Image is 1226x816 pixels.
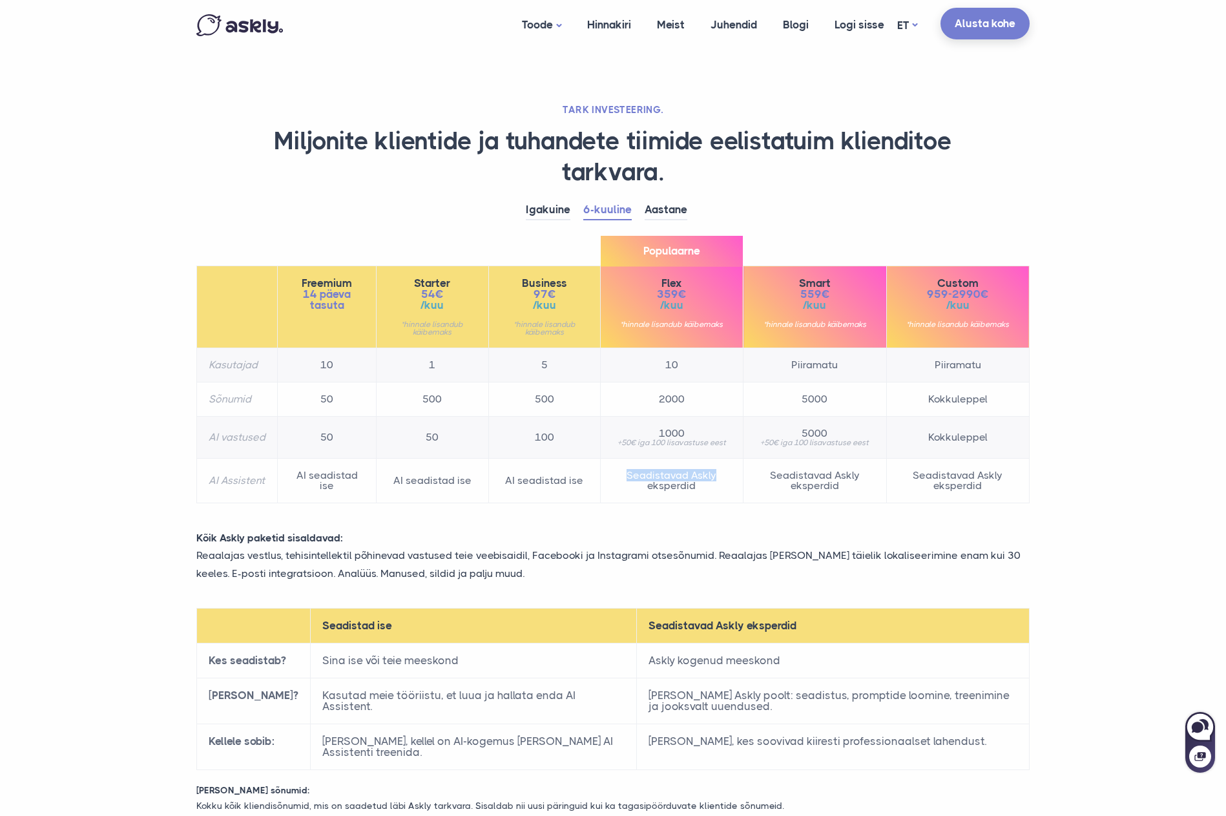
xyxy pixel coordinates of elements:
[886,459,1029,503] td: Seadistavad Askly eksperdid
[196,126,1030,187] h1: Miljonite klientide ja tuhandete tiimide eelistatuim klienditoe tarkvara.
[755,320,874,328] small: *hinnale lisandub käibemaks
[526,200,570,220] a: Igakuine
[388,289,476,300] span: 54€
[197,417,278,459] th: AI vastused
[278,417,377,459] td: 50
[377,382,488,417] td: 500
[612,278,731,289] span: Flex
[743,382,886,417] td: 5000
[501,300,588,311] span: /kuu
[612,300,731,311] span: /kuu
[501,289,588,300] span: 97€
[377,459,488,503] td: AI seadistad ise
[388,320,476,336] small: *hinnale lisandub käibemaks
[311,724,637,769] td: [PERSON_NAME], kellel on AI-kogemus [PERSON_NAME] AI Assistenti treenida.
[886,348,1029,382] td: Piiramatu
[311,678,637,724] td: Kasutad meie tööriistu, et luua ja hallata enda AI Assistent.
[899,289,1017,300] span: 959-2990€
[899,320,1017,328] small: *hinnale lisandub käibemaks
[600,348,743,382] td: 10
[311,643,637,678] td: Sina ise või teie meeskond
[743,459,886,503] td: Seadistavad Askly eksperdid
[488,459,600,503] td: AI seadistad ise
[755,289,874,300] span: 559€
[196,785,309,795] strong: [PERSON_NAME] sõnumid:
[755,439,874,446] small: +50€ iga 100 lisavastuse eest
[197,382,278,417] th: Sõnumid
[197,348,278,382] th: Kasutajad
[743,348,886,382] td: Piiramatu
[289,278,364,289] span: Freemium
[636,608,1029,643] th: Seadistavad Askly eksperdid
[940,8,1030,39] a: Alusta kohe
[197,724,311,769] th: Kellele sobib:
[600,382,743,417] td: 2000
[187,547,1039,581] p: Reaalajas vestlus, tehisintellektil põhinevad vastused teie veebisaidil, Facebooki ja Instagrami ...
[377,417,488,459] td: 50
[377,348,488,382] td: 1
[645,200,687,220] a: Aastane
[197,459,278,503] th: AI Assistent
[612,320,731,328] small: *hinnale lisandub käibemaks
[600,459,743,503] td: Seadistavad Askly eksperdid
[187,799,1039,814] p: Kokku kõik kliendisõnumid, mis on saadetud läbi Askly tarkvara. Sisaldab nii uusi päringuid kui k...
[583,200,632,220] a: 6-kuuline
[612,439,731,446] small: +50€ iga 100 lisavastuse eest
[278,459,377,503] td: AI seadistad ise
[612,428,731,439] span: 1000
[899,432,1017,443] span: Kokkuleppel
[501,320,588,336] small: *hinnale lisandub käibemaks
[636,643,1029,678] td: Askly kogenud meeskond
[899,300,1017,311] span: /kuu
[755,278,874,289] span: Smart
[278,382,377,417] td: 50
[197,678,311,724] th: [PERSON_NAME]?
[289,289,364,311] span: 14 päeva tasuta
[886,382,1029,417] td: Kokkuleppel
[196,532,343,544] strong: Kõik Askly paketid sisaldavad:
[278,348,377,382] td: 10
[636,678,1029,724] td: [PERSON_NAME] Askly poolt: seadistus, promptide loomine, treenimine ja jooksvalt uuendused.
[755,428,874,439] span: 5000
[488,417,600,459] td: 100
[388,300,476,311] span: /kuu
[501,278,588,289] span: Business
[388,278,476,289] span: Starter
[601,236,743,266] span: Populaarne
[196,14,283,36] img: Askly
[755,300,874,311] span: /kuu
[196,103,1030,116] h2: TARK INVESTEERING.
[488,348,600,382] td: 5
[612,289,731,300] span: 359€
[897,16,917,35] a: ET
[636,724,1029,769] td: [PERSON_NAME], kes soovivad kiiresti professionaalset lahendust.
[197,643,311,678] th: Kes seadistab?
[311,608,637,643] th: Seadistad ise
[488,382,600,417] td: 500
[1184,709,1216,774] iframe: Askly chat
[899,278,1017,289] span: Custom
